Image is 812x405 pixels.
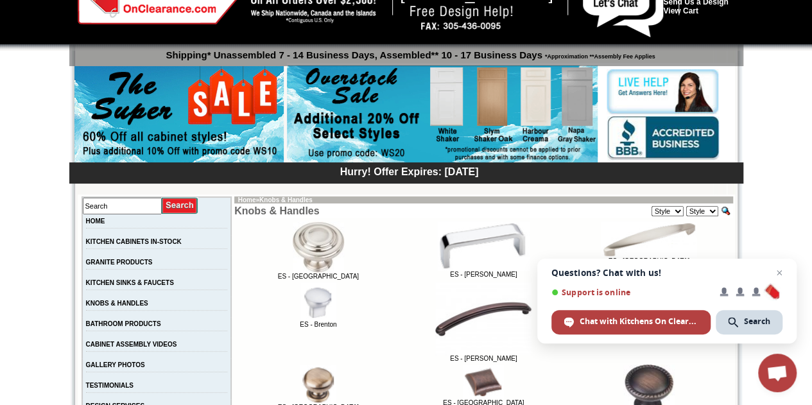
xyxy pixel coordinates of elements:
[663,6,698,15] a: View Cart
[86,259,153,266] a: GRANITE PRODUCTS
[758,354,797,392] a: Open chat
[259,196,313,203] a: Knobs & Handles
[293,221,344,273] img: ES - Arcadia
[86,361,145,368] a: GALLERY PHOTOS
[162,197,198,214] input: Submit
[86,341,177,348] a: CABINET ASSEMBLY VIDEOS
[86,218,105,225] a: HOME
[300,315,336,328] a: ES - Brenton
[721,205,731,216] input: Quick Find
[601,221,697,257] img: ES - Belfast
[716,310,782,334] span: Search
[463,365,504,399] img: ES - Glendale
[86,238,182,245] a: KITCHEN CABINETS IN-STOCK
[551,268,782,278] span: Questions? Chat with us!
[86,320,161,327] a: BATHROOM PRODUCTS
[76,164,743,178] div: Hurry! Offer Expires: [DATE]
[551,288,711,297] span: Support is online
[437,221,530,271] img: ES - Asher
[86,279,174,286] a: KITCHEN SINKS & FAUCETS
[300,365,336,404] img: ES - Florence
[542,50,655,60] span: *Approximation **Assembly Fee Applies
[86,300,148,307] a: KNOBS & HANDLES
[300,282,336,321] img: ES - Brenton
[76,44,743,60] p: Shipping* Unassembled 7 - 14 Business Days, Assembled** 10 - 17 Business Days
[234,203,486,218] td: Knobs & Handles
[551,310,711,334] span: Chat with Kitchens On Clearance
[744,316,770,327] span: Search
[238,196,256,203] a: Home
[580,316,698,327] span: Chat with Kitchens On Clearance
[435,349,531,362] a: ES - [PERSON_NAME]
[435,282,531,355] img: ES - Calloway
[234,196,732,203] td: »
[601,252,697,264] a: ES - [GEOGRAPHIC_DATA]
[437,265,530,278] a: ES - [PERSON_NAME]
[278,267,359,280] a: ES - [GEOGRAPHIC_DATA]
[86,382,134,389] a: TESTIMONIALS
